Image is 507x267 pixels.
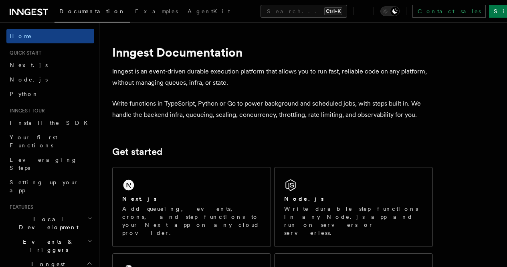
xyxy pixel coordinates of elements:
[412,5,486,18] a: Contact sales
[324,7,342,15] kbd: Ctrl+K
[183,2,235,22] a: AgentKit
[6,212,94,234] button: Local Development
[261,5,347,18] button: Search...Ctrl+K
[6,29,94,43] a: Home
[10,134,57,149] span: Your first Functions
[6,58,94,72] a: Next.js
[112,167,271,247] a: Next.jsAdd queueing, events, crons, and step functions to your Next app on any cloud provider.
[10,32,32,40] span: Home
[130,2,183,22] a: Examples
[6,234,94,257] button: Events & Triggers
[122,195,157,203] h2: Next.js
[284,195,324,203] h2: Node.js
[188,8,230,14] span: AgentKit
[10,120,93,126] span: Install the SDK
[6,116,94,130] a: Install the SDK
[122,205,261,237] p: Add queueing, events, crons, and step functions to your Next app on any cloud provider.
[135,8,178,14] span: Examples
[380,6,400,16] button: Toggle dark mode
[55,2,130,22] a: Documentation
[10,62,48,68] span: Next.js
[6,153,94,175] a: Leveraging Steps
[6,108,45,114] span: Inngest tour
[6,238,87,254] span: Events & Triggers
[6,130,94,153] a: Your first Functions
[10,76,48,83] span: Node.js
[6,72,94,87] a: Node.js
[6,204,33,210] span: Features
[6,215,87,231] span: Local Development
[6,175,94,198] a: Setting up your app
[112,98,433,120] p: Write functions in TypeScript, Python or Go to power background and scheduled jobs, with steps bu...
[10,91,39,97] span: Python
[284,205,423,237] p: Write durable step functions in any Node.js app and run on servers or serverless.
[274,167,433,247] a: Node.jsWrite durable step functions in any Node.js app and run on servers or serverless.
[112,45,433,59] h1: Inngest Documentation
[10,179,79,194] span: Setting up your app
[112,66,433,88] p: Inngest is an event-driven durable execution platform that allows you to run fast, reliable code ...
[10,157,77,171] span: Leveraging Steps
[6,87,94,101] a: Python
[112,146,162,157] a: Get started
[59,8,125,14] span: Documentation
[6,50,41,56] span: Quick start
